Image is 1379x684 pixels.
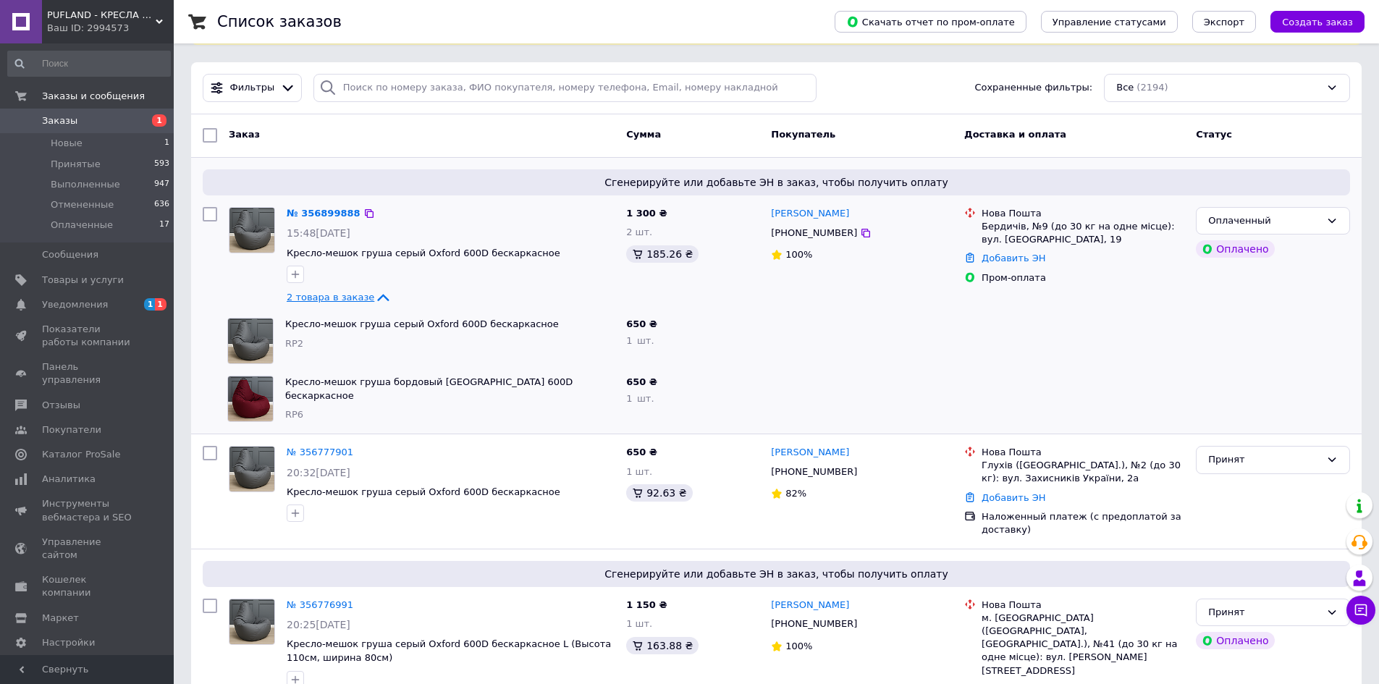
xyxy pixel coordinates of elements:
[1270,11,1365,33] button: Создать заказ
[1208,605,1320,620] div: Принят
[159,219,169,232] span: 17
[785,488,806,499] span: 82%
[982,599,1184,612] div: Нова Пошта
[1282,17,1353,28] span: Создать заказ
[51,137,83,150] span: Новые
[626,447,657,457] span: 650 ₴
[42,573,134,599] span: Кошелек компании
[626,335,654,346] span: 1 шт.
[785,249,812,260] span: 100%
[287,486,560,497] a: Кресло-мешок груша серый Oxford 600D бескаркасное
[42,612,79,625] span: Маркет
[771,446,849,460] a: [PERSON_NAME]
[768,224,860,242] div: [PHONE_NUMBER]
[287,447,353,457] a: № 356777901
[982,207,1184,220] div: Нова Пошта
[1136,82,1168,93] span: (2194)
[155,298,166,311] span: 1
[1208,214,1320,229] div: Оплаченный
[42,360,134,387] span: Панель управления
[846,15,1015,28] span: Скачать отчет по пром-оплате
[217,13,342,30] h1: Список заказов
[42,298,108,311] span: Уведомления
[982,492,1045,503] a: Добавить ЭН
[1116,81,1134,95] span: Все
[287,599,353,610] a: № 356776991
[42,114,77,127] span: Заказы
[287,227,350,239] span: 15:48[DATE]
[626,637,699,654] div: 163.88 ₴
[768,615,860,633] div: [PHONE_NUMBER]
[229,599,275,645] a: Фото товару
[164,137,169,150] span: 1
[1204,17,1244,28] span: Экспорт
[285,338,303,349] span: RP2
[287,638,611,663] a: Кресло-мешок груша серый Oxford 600D бескаркасное L (Высота 110см, ширина 80см)
[42,423,101,436] span: Покупатели
[1041,11,1178,33] button: Управление статусами
[287,248,560,258] a: Кресло-мешок груша серый Oxford 600D бескаркасное
[626,466,652,477] span: 1 шт.
[1196,632,1274,649] div: Оплачено
[42,399,80,412] span: Отзывы
[154,158,169,171] span: 593
[229,599,274,644] img: Фото товару
[785,641,812,651] span: 100%
[1053,17,1166,28] span: Управление статусами
[835,11,1026,33] button: Скачать отчет по пром-оплате
[287,292,392,303] a: 2 товара в заказе
[982,459,1184,485] div: Глухів ([GEOGRAPHIC_DATA].), №2 (до 30 кг): вул. Захисників України, 2а
[7,51,171,77] input: Поиск
[42,636,95,649] span: Настройки
[42,497,134,523] span: Инструменты вебмастера и SEO
[42,274,124,287] span: Товары и услуги
[51,198,114,211] span: Отмененные
[152,114,166,127] span: 1
[626,393,654,404] span: 1 шт.
[287,208,360,219] a: № 356899888
[1196,240,1274,258] div: Оплачено
[229,446,275,492] a: Фото товару
[285,318,559,329] a: Кресло-мешок груша серый Oxford 600D бескаркасное
[626,208,667,219] span: 1 300 ₴
[47,9,156,22] span: PUFLAND - КРЕСЛА МЕШКИ ОТ ПРОИЗВОДИТЕЛЯ С ГАРАНТИЕЙ
[1192,11,1256,33] button: Экспорт
[1208,452,1320,468] div: Принят
[154,178,169,191] span: 947
[1196,129,1232,140] span: Статус
[228,318,273,363] img: Фото товару
[229,447,274,491] img: Фото товару
[229,207,275,253] a: Фото товару
[771,129,835,140] span: Покупатель
[229,129,260,140] span: Заказ
[47,22,174,35] div: Ваш ID: 2994573
[982,612,1184,677] div: м. [GEOGRAPHIC_DATA] ([GEOGRAPHIC_DATA], [GEOGRAPHIC_DATA].), №41 (до 30 кг на одне місце): вул. ...
[771,207,849,221] a: [PERSON_NAME]
[982,446,1184,459] div: Нова Пошта
[626,129,661,140] span: Сумма
[42,448,120,461] span: Каталог ProSale
[768,463,860,481] div: [PHONE_NUMBER]
[228,376,273,421] img: Фото товару
[626,245,699,263] div: 185.26 ₴
[229,208,274,253] img: Фото товару
[154,198,169,211] span: 636
[1346,596,1375,625] button: Чат с покупателем
[974,81,1092,95] span: Сохраненные фильтры:
[287,619,350,630] span: 20:25[DATE]
[208,567,1344,581] span: Сгенерируйте или добавьте ЭН в заказ, чтобы получить оплату
[626,227,652,237] span: 2 шт.
[51,178,120,191] span: Выполненные
[42,473,96,486] span: Аналитика
[42,536,134,562] span: Управление сайтом
[982,271,1184,284] div: Пром-оплата
[964,129,1066,140] span: Доставка и оплата
[208,175,1344,190] span: Сгенерируйте или добавьте ЭН в заказ, чтобы получить оплату
[313,74,817,102] input: Поиск по номеру заказа, ФИО покупателя, номеру телефона, Email, номеру накладной
[42,248,98,261] span: Сообщения
[626,599,667,610] span: 1 150 ₴
[144,298,156,311] span: 1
